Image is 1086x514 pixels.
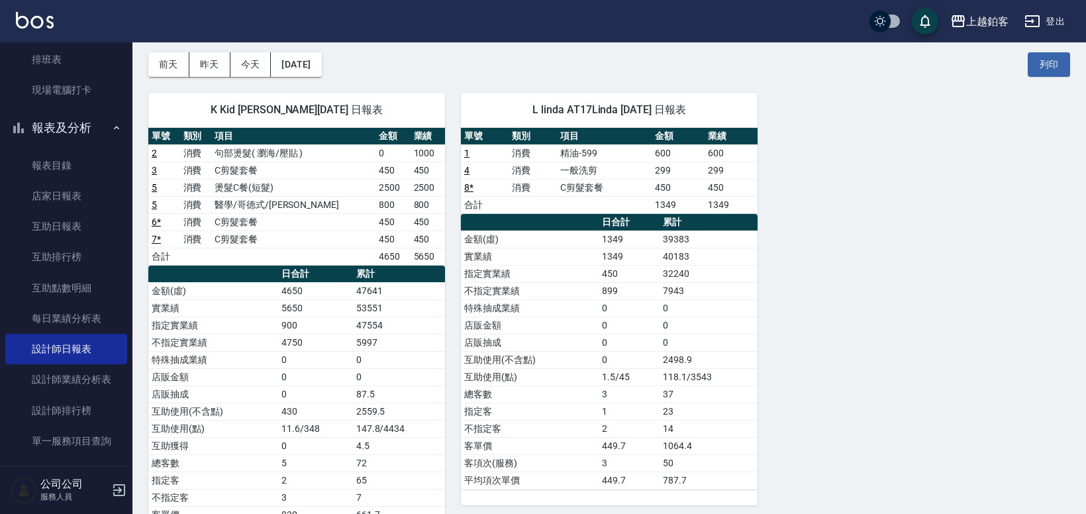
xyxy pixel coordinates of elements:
td: 店販抽成 [148,385,278,403]
td: 平均項次單價 [461,472,599,489]
td: 0 [278,437,353,454]
td: 65 [353,472,445,489]
td: 0 [599,334,660,351]
td: C剪髮套餐 [211,231,375,248]
a: 店販抽成明細 [5,456,127,487]
td: 5997 [353,334,445,351]
a: 設計師業績分析表 [5,364,127,395]
td: 118.1/3543 [660,368,758,385]
a: 店家日報表 [5,181,127,211]
td: 金額(虛) [461,231,599,248]
td: 7 [353,489,445,506]
td: 53551 [353,299,445,317]
td: 87.5 [353,385,445,403]
td: 900 [278,317,353,334]
td: 0 [599,299,660,317]
a: 每日業績分析表 [5,303,127,334]
button: 前天 [148,52,189,77]
td: 32240 [660,265,758,282]
td: 金額(虛) [148,282,278,299]
td: 總客數 [461,385,599,403]
a: 2 [152,148,157,158]
td: 449.7 [599,437,660,454]
td: 800 [375,196,410,213]
td: 指定客 [148,472,278,489]
td: 450 [375,162,410,179]
th: 單號 [148,128,180,145]
a: 現場電腦打卡 [5,75,127,105]
td: 0 [278,368,353,385]
td: 互助使用(不含點) [148,403,278,420]
td: 450 [411,162,445,179]
td: 1 [599,403,660,420]
th: 類別 [180,128,212,145]
td: 特殊抽成業績 [148,351,278,368]
td: 14 [660,420,758,437]
td: 450 [375,231,410,248]
td: 3 [599,385,660,403]
td: 50 [660,454,758,472]
td: 2498.9 [660,351,758,368]
td: 23 [660,403,758,420]
th: 金額 [375,128,410,145]
button: 報表及分析 [5,111,127,145]
td: 特殊抽成業績 [461,299,599,317]
a: 3 [152,165,157,176]
th: 類別 [509,128,557,145]
td: 2 [599,420,660,437]
td: 合計 [148,248,180,265]
th: 項目 [557,128,652,145]
td: 1349 [599,231,660,248]
a: 報表目錄 [5,150,127,181]
td: 5 [278,454,353,472]
button: [DATE] [271,52,321,77]
td: 1064.4 [660,437,758,454]
a: 設計師日報表 [5,334,127,364]
span: K Kid [PERSON_NAME][DATE] 日報表 [164,103,429,117]
td: 450 [411,213,445,231]
button: 登出 [1019,9,1070,34]
a: 5 [152,182,157,193]
td: 11.6/348 [278,420,353,437]
td: 客單價 [461,437,599,454]
td: 47554 [353,317,445,334]
td: 不指定客 [148,489,278,506]
td: 消費 [180,196,212,213]
td: 2559.5 [353,403,445,420]
td: 醫學/哥德式/[PERSON_NAME] [211,196,375,213]
th: 日合計 [599,214,660,231]
td: 0 [599,317,660,334]
th: 累計 [660,214,758,231]
h5: 公司公司 [40,478,108,491]
span: L linda AT17Linda [DATE] 日報表 [477,103,742,117]
th: 單號 [461,128,509,145]
td: 實業績 [148,299,278,317]
td: 787.7 [660,472,758,489]
td: 7943 [660,282,758,299]
p: 服務人員 [40,491,108,503]
table: a dense table [461,128,758,214]
th: 累計 [353,266,445,283]
td: 一般洗剪 [557,162,652,179]
div: 上越鉑客 [966,13,1009,30]
td: 4.5 [353,437,445,454]
td: 1349 [599,248,660,265]
img: Logo [16,12,54,28]
td: 合計 [461,196,509,213]
td: 2 [278,472,353,489]
img: Person [11,477,37,503]
td: 450 [705,179,758,196]
button: 今天 [230,52,271,77]
td: 互助使用(點) [148,420,278,437]
td: 299 [705,162,758,179]
td: 899 [599,282,660,299]
td: 消費 [180,179,212,196]
th: 日合計 [278,266,353,283]
a: 互助排行榜 [5,242,127,272]
td: 消費 [509,179,557,196]
td: 不指定實業績 [461,282,599,299]
td: 450 [599,265,660,282]
td: 5650 [278,299,353,317]
th: 業績 [411,128,445,145]
td: 430 [278,403,353,420]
